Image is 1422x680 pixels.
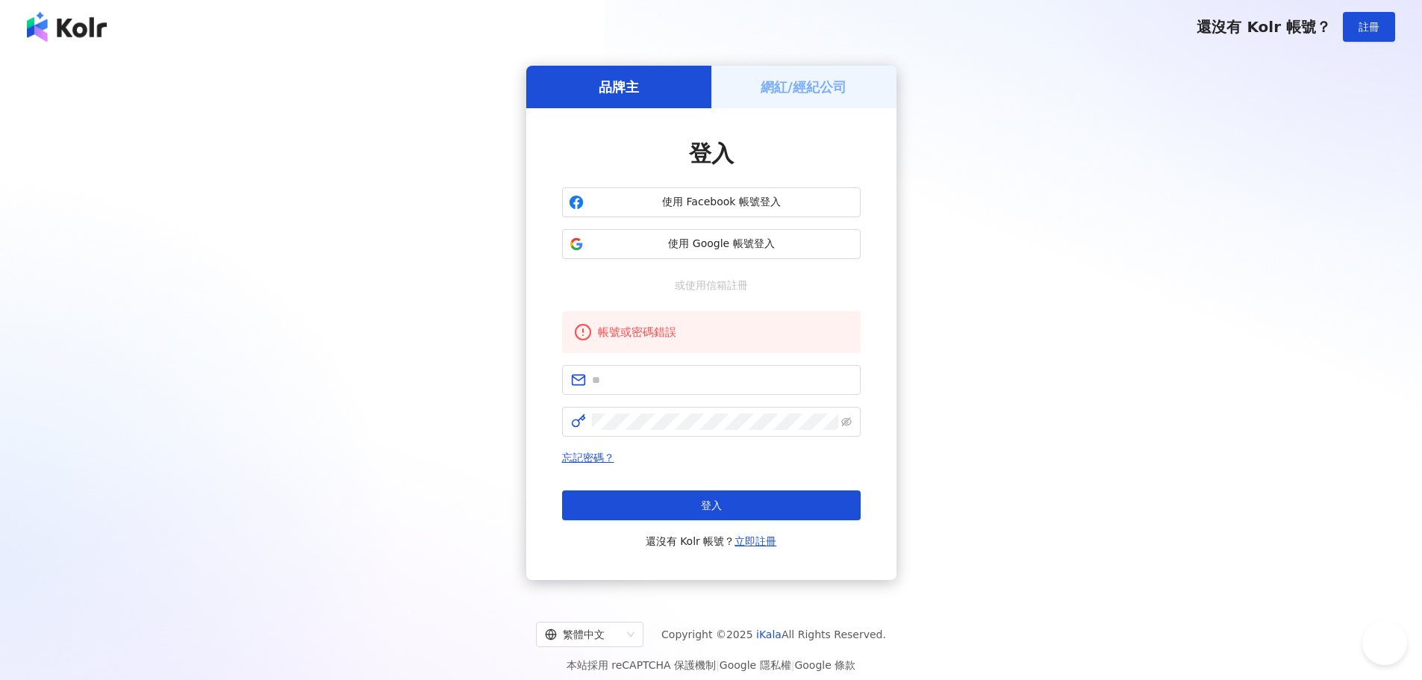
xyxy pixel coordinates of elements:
[1343,12,1395,42] button: 註冊
[661,626,886,643] span: Copyright © 2025 All Rights Reserved.
[841,417,852,427] span: eye-invisible
[720,659,791,671] a: Google 隱私權
[590,195,854,210] span: 使用 Facebook 帳號登入
[1362,620,1407,665] iframe: Help Scout Beacon - Open
[664,277,758,293] span: 或使用信箱註冊
[701,499,722,511] span: 登入
[716,659,720,671] span: |
[794,659,855,671] a: Google 條款
[735,535,776,547] a: 立即註冊
[562,229,861,259] button: 使用 Google 帳號登入
[27,12,107,42] img: logo
[545,623,621,646] div: 繁體中文
[1197,18,1331,36] span: 還沒有 Kolr 帳號？
[761,78,846,96] h5: 網紅/經紀公司
[562,452,614,464] a: 忘記密碼？
[590,237,854,252] span: 使用 Google 帳號登入
[567,656,855,674] span: 本站採用 reCAPTCHA 保護機制
[791,659,795,671] span: |
[1359,21,1379,33] span: 註冊
[599,78,639,96] h5: 品牌主
[646,532,777,550] span: 還沒有 Kolr 帳號？
[689,140,734,166] span: 登入
[598,323,849,341] div: 帳號或密碼錯誤
[562,187,861,217] button: 使用 Facebook 帳號登入
[562,490,861,520] button: 登入
[756,628,782,640] a: iKala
